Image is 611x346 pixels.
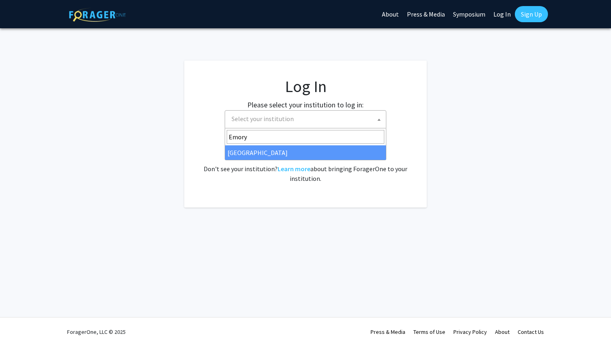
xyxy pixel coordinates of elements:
[518,328,544,336] a: Contact Us
[67,318,126,346] div: ForagerOne, LLC © 2025
[278,165,310,173] a: Learn more about bringing ForagerOne to your institution
[453,328,487,336] a: Privacy Policy
[6,310,34,340] iframe: Chat
[232,115,294,123] span: Select your institution
[225,110,386,128] span: Select your institution
[200,77,411,96] h1: Log In
[200,145,411,183] div: No account? . Don't see your institution? about bringing ForagerOne to your institution.
[228,111,386,127] span: Select your institution
[413,328,445,336] a: Terms of Use
[227,130,384,144] input: Search
[371,328,405,336] a: Press & Media
[515,6,548,22] a: Sign Up
[69,8,126,22] img: ForagerOne Logo
[225,145,386,160] li: [GEOGRAPHIC_DATA]
[247,99,364,110] label: Please select your institution to log in:
[495,328,510,336] a: About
